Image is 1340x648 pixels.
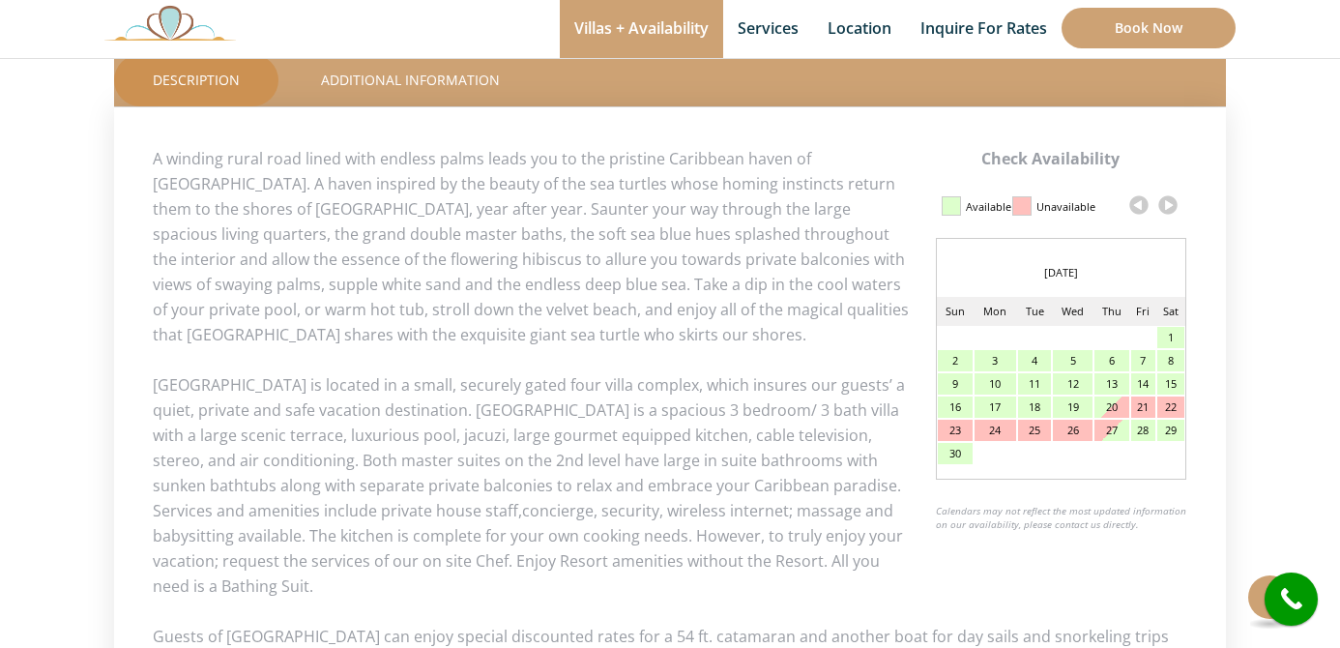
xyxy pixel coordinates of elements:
img: Awesome Logo [104,5,236,41]
div: 30 [938,443,973,464]
div: 25 [1018,420,1051,441]
div: 11 [1018,373,1051,395]
p: [GEOGRAPHIC_DATA] is located in a small, securely gated four villa complex, which insures our gue... [153,372,1187,599]
div: 1 [1157,327,1184,348]
div: 13 [1094,373,1129,395]
td: Wed [1052,297,1093,326]
div: 8 [1157,350,1184,371]
div: 2 [938,350,973,371]
div: 14 [1131,373,1154,395]
a: Book Now [1062,8,1236,48]
a: Additional Information [282,54,539,106]
div: Available [966,191,1011,223]
div: 6 [1094,350,1129,371]
div: 29 [1157,420,1184,441]
div: 16 [938,397,973,418]
td: Thu [1093,297,1130,326]
div: 27 [1094,420,1129,441]
td: Tue [1017,297,1052,326]
div: 21 [1131,397,1154,418]
div: 4 [1018,350,1051,371]
div: 9 [938,373,973,395]
a: call [1265,573,1318,626]
div: 19 [1053,397,1092,418]
td: Sat [1156,297,1185,326]
div: [DATE] [937,258,1185,287]
div: 17 [975,397,1016,418]
div: 22 [1157,397,1184,418]
td: Mon [974,297,1017,326]
div: 28 [1131,420,1154,441]
div: 18 [1018,397,1051,418]
a: Description [114,54,278,106]
div: 3 [975,350,1016,371]
div: 24 [975,420,1016,441]
div: 20 [1094,397,1129,418]
div: 15 [1157,373,1184,395]
div: 7 [1131,350,1154,371]
td: Sun [937,297,974,326]
td: Fri [1130,297,1155,326]
div: 5 [1053,350,1092,371]
div: 10 [975,373,1016,395]
div: 23 [938,420,973,441]
div: 12 [1053,373,1092,395]
p: A winding rural road lined with endless palms leads you to the pristine Caribbean haven of [GEOGR... [153,146,1187,347]
i: call [1269,577,1313,621]
div: 26 [1053,420,1092,441]
div: Unavailable [1036,191,1095,223]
